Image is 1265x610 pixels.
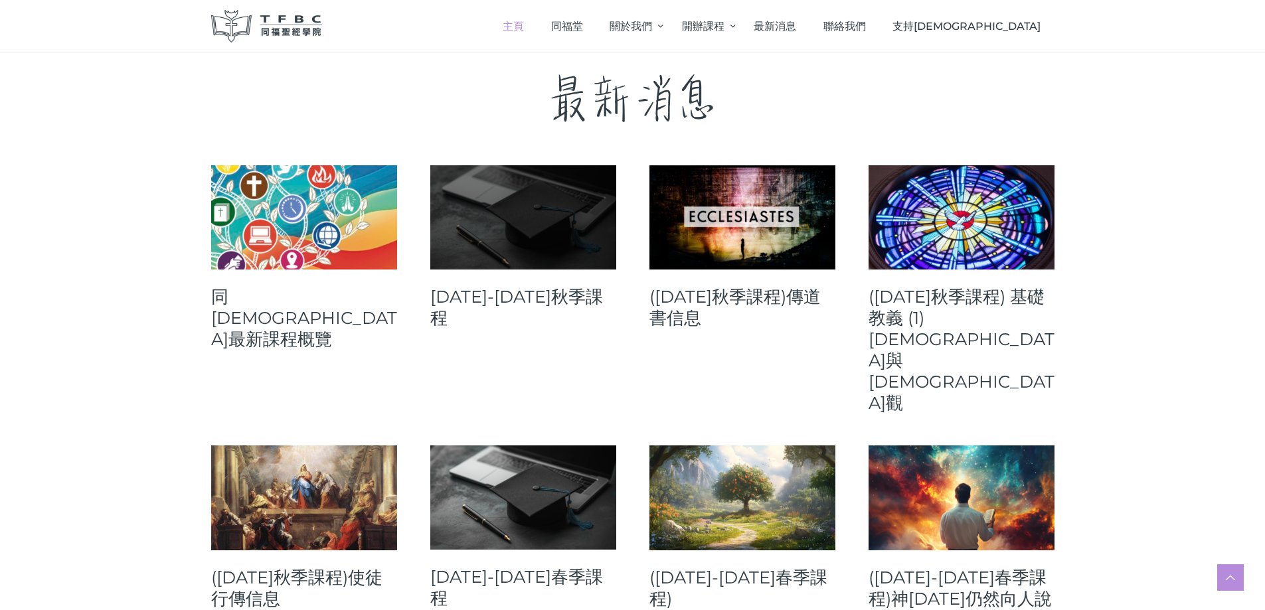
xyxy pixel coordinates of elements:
[1217,564,1244,591] a: Scroll to top
[551,20,583,33] span: 同福堂
[754,20,796,33] span: 最新消息
[489,7,538,46] a: 主頁
[740,7,810,46] a: 最新消息
[649,286,835,329] a: ([DATE]秋季課程)傳道書信息
[211,60,1054,139] p: 最新消息
[430,286,616,329] a: [DATE]-[DATE]秋季課程
[503,20,524,33] span: 主頁
[809,7,879,46] a: 聯絡我們
[211,567,397,609] a: ([DATE]秋季課程)使徒行傳信息
[823,20,866,33] span: 聯絡我們
[869,286,1054,414] a: ([DATE]秋季課程) 基礎教義 (1) [DEMOGRAPHIC_DATA]與[DEMOGRAPHIC_DATA]觀
[211,286,397,350] a: 同[DEMOGRAPHIC_DATA]最新課程概覽
[596,7,668,46] a: 關於我們
[668,7,740,46] a: 開辦課程
[682,20,724,33] span: 開辦課程
[211,10,323,42] img: 同福聖經學院 TFBC
[537,7,596,46] a: 同福堂
[610,20,652,33] span: 關於我們
[892,20,1041,33] span: 支持[DEMOGRAPHIC_DATA]
[430,566,616,609] a: [DATE]-[DATE]春季課程
[879,7,1054,46] a: 支持[DEMOGRAPHIC_DATA]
